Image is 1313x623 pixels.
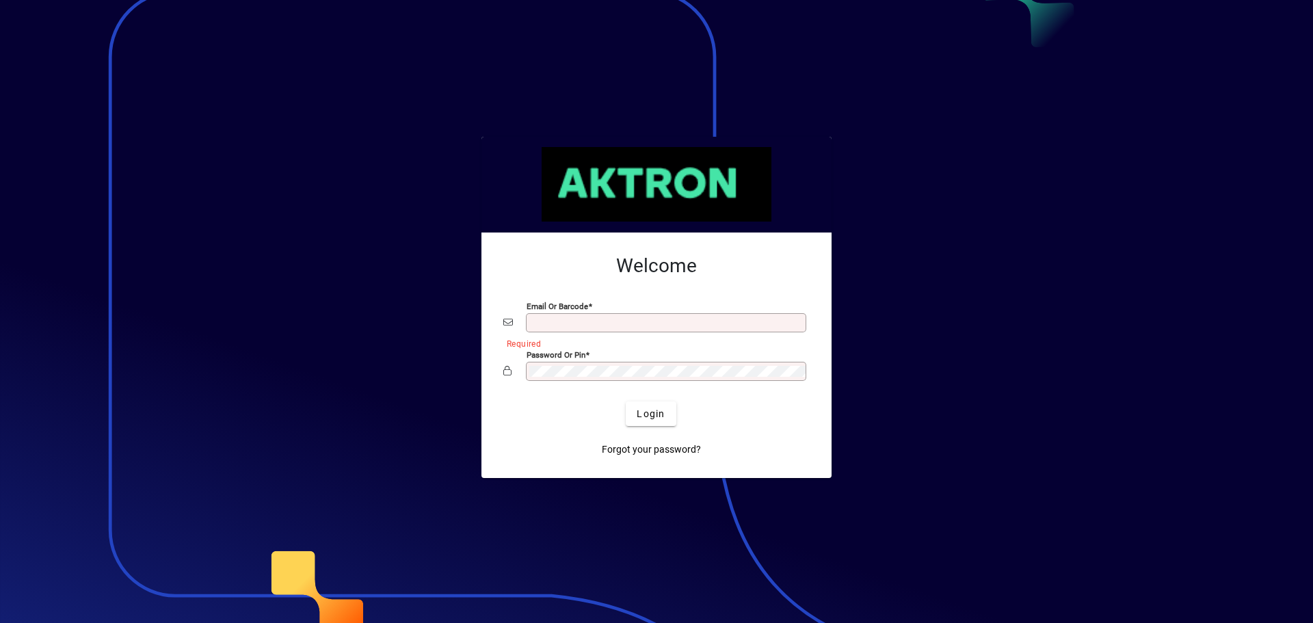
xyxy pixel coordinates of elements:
span: Forgot your password? [602,442,701,457]
mat-label: Email or Barcode [527,302,588,311]
a: Forgot your password? [596,437,706,462]
mat-error: Required [507,336,799,350]
button: Login [626,401,676,426]
span: Login [637,407,665,421]
h2: Welcome [503,254,810,278]
mat-label: Password or Pin [527,350,585,360]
